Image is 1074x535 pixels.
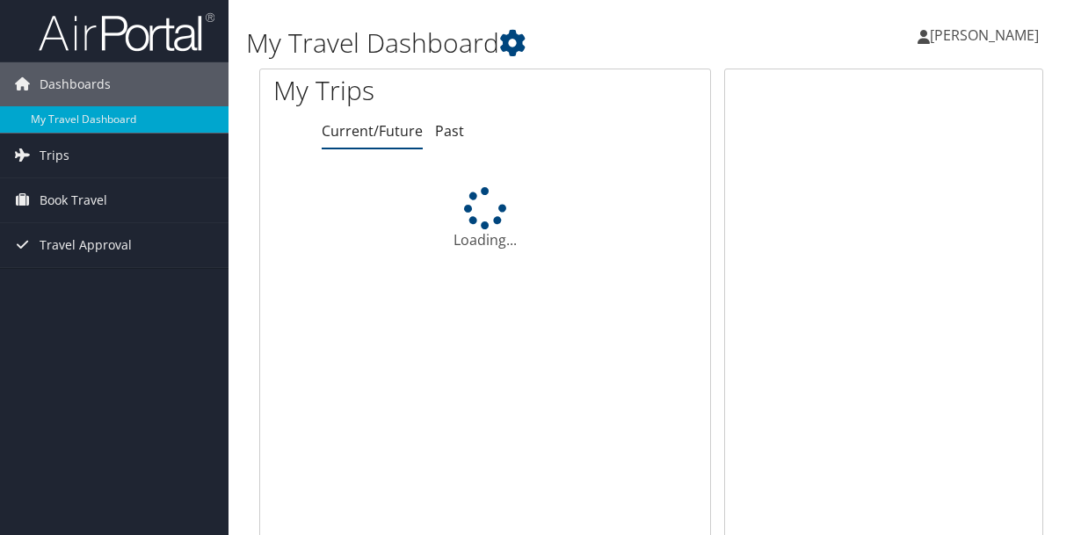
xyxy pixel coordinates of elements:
[435,121,464,141] a: Past
[273,72,510,109] h1: My Trips
[322,121,423,141] a: Current/Future
[40,223,132,267] span: Travel Approval
[260,187,710,250] div: Loading...
[246,25,787,61] h1: My Travel Dashboard
[39,11,214,53] img: airportal-logo.png
[40,134,69,177] span: Trips
[40,62,111,106] span: Dashboards
[40,178,107,222] span: Book Travel
[918,9,1056,61] a: [PERSON_NAME]
[930,25,1039,45] span: [PERSON_NAME]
